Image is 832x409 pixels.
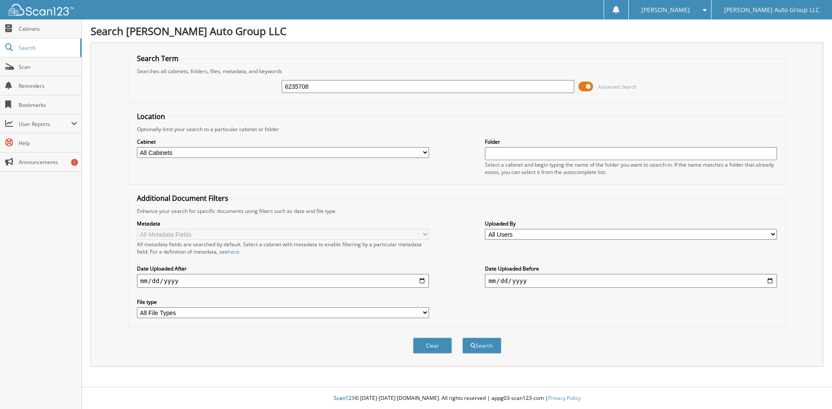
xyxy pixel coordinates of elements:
[228,248,239,255] a: here
[19,120,71,128] span: User Reports
[485,265,777,272] label: Date Uploaded Before
[9,4,74,16] img: scan123-logo-white.svg
[133,193,233,203] legend: Additional Document Filters
[724,7,819,13] span: [PERSON_NAME] Auto Group LLC
[19,101,77,109] span: Bookmarks
[485,138,777,145] label: Folder
[485,220,777,227] label: Uploaded By
[133,54,183,63] legend: Search Term
[641,7,690,13] span: [PERSON_NAME]
[485,274,777,288] input: end
[789,367,832,409] iframe: Chat Widget
[133,68,782,75] div: Searches all cabinets, folders, files, metadata, and keywords
[82,388,832,409] div: © [DATE]-[DATE] [DOMAIN_NAME]. All rights reserved | appg03-scan123-com |
[133,126,782,133] div: Optionally limit your search to a particular cabinet or folder
[413,338,452,354] button: Clear
[137,138,429,145] label: Cabinet
[91,24,823,38] h1: Search [PERSON_NAME] Auto Group LLC
[137,265,429,272] label: Date Uploaded After
[19,63,77,71] span: Scan
[137,274,429,288] input: start
[19,158,77,166] span: Announcements
[485,161,777,176] div: Select a cabinet and begin typing the name of the folder you want to search in. If the name match...
[19,139,77,147] span: Help
[137,298,429,306] label: File type
[133,112,169,121] legend: Location
[137,241,429,255] div: All metadata fields are searched by default. Select a cabinet with metadata to enable filtering b...
[19,44,76,52] span: Search
[598,84,637,90] span: Advanced Search
[548,394,581,402] a: Privacy Policy
[334,394,354,402] span: Scan123
[19,25,77,32] span: Cabinets
[71,159,78,166] div: 1
[19,82,77,90] span: Reminders
[133,207,782,215] div: Enhance your search for specific documents using filters such as date and file type.
[137,220,429,227] label: Metadata
[462,338,501,354] button: Search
